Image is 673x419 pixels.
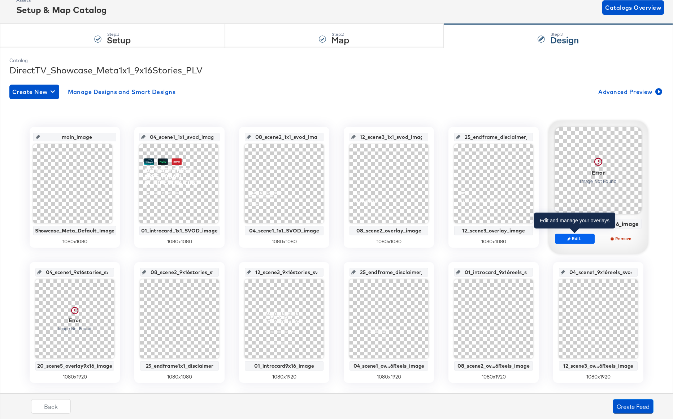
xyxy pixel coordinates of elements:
button: Manage Designs and Smart Designs [65,85,179,99]
span: Create New [12,87,56,97]
div: 1080 x 1080 [139,238,220,245]
div: 01_introcard9x16_image [247,363,322,369]
div: 20_scene5_overlay9x16_image [37,363,112,369]
div: Step: 2 [331,32,349,37]
div: 1080 x 1920 [35,373,114,380]
button: Back [31,399,71,414]
span: Catalogs Overview [605,3,661,13]
button: Advanced Preview [595,85,664,99]
strong: Map [331,34,349,46]
div: 1080 x 1080 [33,238,117,245]
div: Showcase_Meta_Default_Image [35,228,115,234]
div: 1080 x 1920 [245,373,324,380]
strong: Design [550,34,579,46]
button: Remove [602,234,642,244]
button: Catalogs Overview [602,0,664,15]
span: Edit [558,236,591,241]
span: Remove [605,236,638,241]
div: DirectTV_Showcase_Meta1x1_9x16Stories_PLV [9,64,664,76]
div: 1080 x 1080 [349,238,428,245]
button: Edit [555,234,595,244]
div: 08_scene2_ov...6Reels_image [456,363,531,369]
div: 1080 x 1920 [559,373,638,380]
div: 1080 x 1920 [349,373,428,380]
div: Step: 1 [107,32,131,37]
div: Step: 3 [550,32,579,37]
span: Manage Designs and Smart Designs [68,87,176,97]
div: 04_scene1_1x1_SVOD_image [247,228,322,234]
div: 1080 x 1920 [454,373,533,380]
div: Catalog [9,57,664,64]
div: 01_introcard_1x1_SVOD_image [141,228,218,234]
div: 12_scene3_overlay_image [456,228,531,234]
div: 08_scene2_overlay_image [351,228,426,234]
div: 1080 x 1080 [140,373,219,380]
button: Create New [9,85,59,99]
strong: Setup [107,34,131,46]
div: 25_endframe1x1_disclaimer [142,363,217,369]
div: Setup & Map Catalog [16,4,107,16]
div: 1080 x 1080 [245,238,324,245]
span: Advanced Preview [598,87,661,97]
button: Create Feed [613,399,654,414]
div: 12_scene3_ov...6Reels_image [561,363,636,369]
div: 16_scene4_overlay9x16_image [557,221,640,227]
div: 04_scene1_ov...6Reels_image [351,363,426,369]
div: 1080 x 1080 [454,238,533,245]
